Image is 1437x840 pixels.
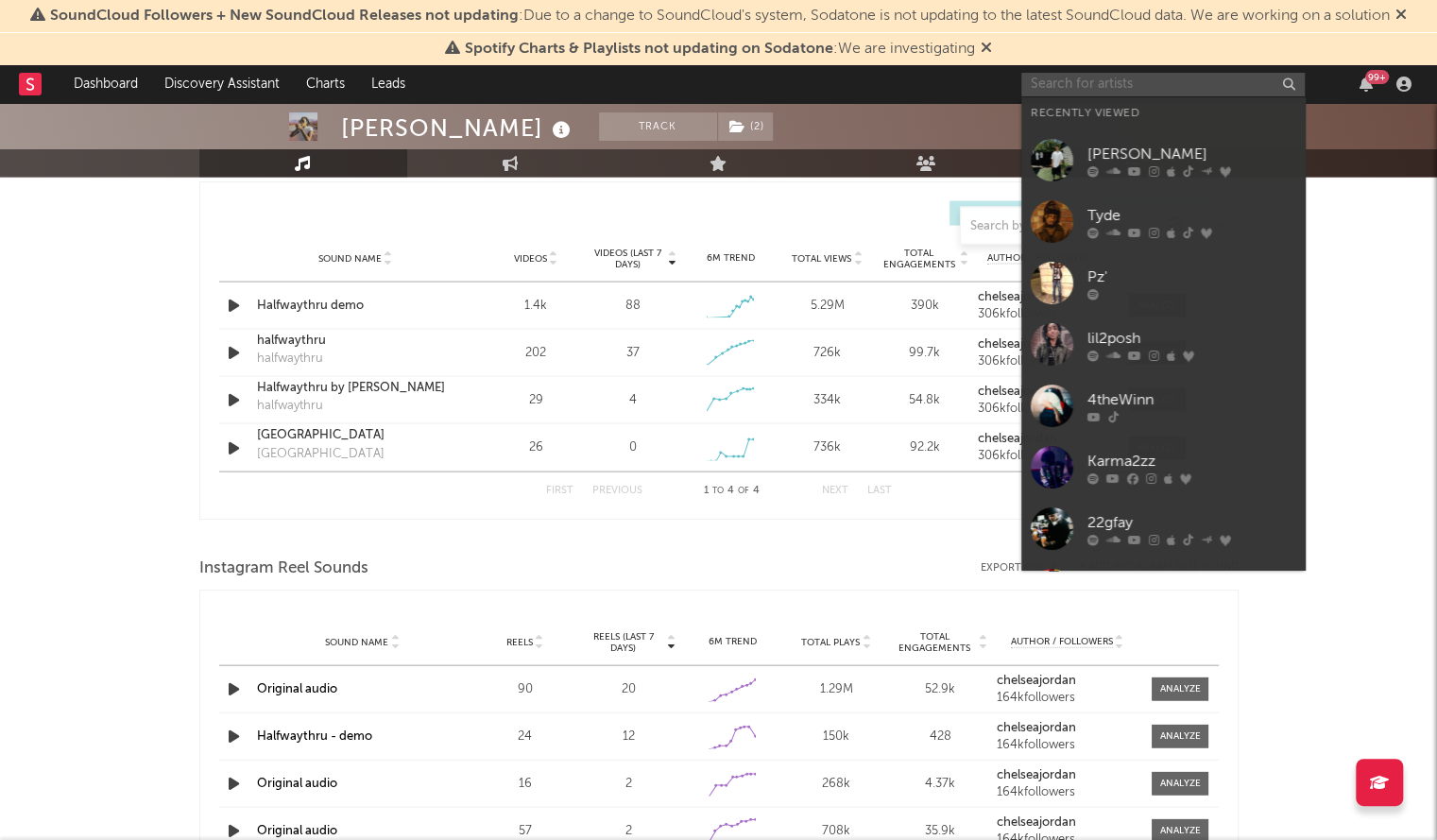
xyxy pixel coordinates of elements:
div: 306k followers [978,403,1109,416]
div: 0 [629,438,637,457]
div: Recently Viewed [1031,102,1295,125]
div: 736k [783,438,871,457]
div: 54.8k [881,391,968,410]
a: chelseajordan [978,291,1109,304]
span: Videos [514,253,547,265]
strong: chelseajordan [997,675,1076,687]
div: 4.37k [893,775,987,794]
button: First [546,486,573,496]
strong: chelseajordan [978,338,1057,351]
button: Export CSV [981,562,1059,574]
a: chelseajordan [997,816,1138,830]
a: lil2posh [1021,314,1305,375]
strong: chelseajordan [978,433,1057,445]
a: chelseajordan [978,386,1109,399]
div: Tyde [1087,204,1295,227]
div: 24 [478,728,573,746]
input: Search by song name or URL [961,219,1160,234]
div: 150k [789,728,883,746]
div: 5.29M [783,297,871,316]
span: : Due to a change to SoundCloud's system, Sodatone is not updating to the latest SoundCloud data.... [50,9,1390,24]
a: Original audio [257,825,337,837]
div: 99.7k [881,344,968,363]
strong: chelseajordan [978,291,1057,303]
span: ( 2 ) [717,112,774,141]
div: 12 [582,728,676,746]
a: chelseajordan [978,433,1109,446]
button: Next [822,486,848,496]
div: 88 [625,297,641,316]
span: Author / Followers [1011,636,1113,648]
strong: chelseajordan [997,769,1076,781]
div: Karma2zz [1087,450,1295,472]
span: Sound Name [325,637,388,648]
div: 428 [893,728,987,746]
a: Leads [358,65,419,103]
span: Total Engagements [881,248,957,270]
div: 92.2k [881,438,968,457]
a: Dashboard [60,65,151,103]
a: chelseajordan [997,722,1138,735]
div: 306k followers [978,355,1109,369]
div: 29 [492,391,580,410]
strong: chelseajordan [997,816,1076,829]
a: Halfwaythru by [PERSON_NAME] [257,379,454,398]
div: 16 [478,775,573,794]
a: halfwaythru [257,332,454,351]
a: Discovery Assistant [151,65,293,103]
a: Karma2zz [1021,437,1305,498]
span: Reels (last 7 days) [582,631,665,654]
a: [GEOGRAPHIC_DATA] [257,426,454,445]
div: 20 [582,680,676,699]
span: Instagram Reel Sounds [199,557,368,580]
div: 390k [881,297,968,316]
button: UGC(4) [949,201,1077,226]
a: Original audio [257,683,337,695]
div: 4theWinn [1087,388,1295,411]
a: [PERSON_NAME] [1021,129,1305,191]
div: 164k followers [997,692,1138,705]
button: 99+ [1360,77,1373,92]
span: to [712,487,724,495]
a: Pz' [1021,252,1305,314]
div: Pz' [1087,266,1295,288]
a: chelseajordan [978,338,1109,351]
div: Halfwaythru demo [257,297,454,316]
button: Last [867,486,892,496]
span: : We are investigating [465,42,975,57]
div: 99 + [1365,70,1389,84]
span: Total Plays [801,637,860,648]
span: Spotify Charts & Playlists not updating on Sodatone [465,42,833,57]
a: 4theWinn [1021,375,1305,437]
span: Dismiss [1395,9,1407,24]
div: halfwaythru [257,397,323,416]
button: (2) [718,112,773,141]
div: 2 [582,775,676,794]
div: 6M Trend [686,635,780,649]
div: 726k [783,344,871,363]
a: Original audio [257,778,337,790]
div: 37 [626,344,640,363]
input: Search for artists [1021,73,1305,96]
span: Total Views [792,253,851,265]
div: 6M Trend [686,251,774,266]
a: 22gfay [1021,498,1305,559]
div: [PERSON_NAME] [341,112,575,144]
div: 22gfay [1087,511,1295,534]
span: Sound Name [318,253,382,265]
a: chelseajordan [997,675,1138,688]
div: 1.4k [492,297,580,316]
div: 306k followers [978,450,1109,463]
div: 268k [789,775,883,794]
a: Charts [293,65,358,103]
div: 306k followers [978,308,1109,321]
div: 26 [492,438,580,457]
div: 4 [629,391,637,410]
div: 90 [478,680,573,699]
div: lil2posh [1087,327,1295,350]
a: chelseajordan [997,769,1138,782]
button: Previous [592,486,642,496]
